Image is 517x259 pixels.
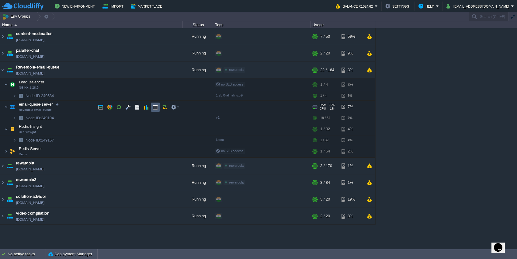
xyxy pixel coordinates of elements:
[320,79,328,91] div: 1 / 4
[5,62,14,78] img: AMDAwAAAACH5BAEAAAAALAAAAAABAAEAAAICRAEAOw==
[342,28,361,45] div: 59%
[342,45,361,61] div: 9%
[342,91,361,100] div: 3%
[16,177,36,183] span: rewardola3
[8,145,17,157] img: AMDAwAAAACH5BAEAAAAALAAAAAABAAEAAAICRAEAOw==
[183,28,213,45] div: Running
[5,45,14,61] img: AMDAwAAAACH5BAEAAAAALAAAAAABAAEAAAICRAEAOw==
[183,174,213,191] div: Running
[320,107,326,110] span: CPU
[25,138,55,143] span: 249157
[8,249,46,259] div: No active tasks
[13,113,16,123] img: AMDAwAAAACH5BAEAAAAALAAAAAABAAEAAAICRAEAOw==
[18,102,54,107] span: email-queue-server
[18,102,54,107] a: email-queue-serverReverdola-email-queue
[16,210,49,216] span: video-compilation
[320,91,327,100] div: 1 / 4
[5,28,14,45] img: AMDAwAAAACH5BAEAAAAALAAAAAABAAEAAAICRAEAOw==
[8,79,17,91] img: AMDAwAAAACH5BAEAAAAALAAAAAABAAEAAAICRAEAOw==
[336,2,375,10] button: Balance ₹1024.62
[342,191,361,208] div: 19%
[16,216,44,222] a: [DOMAIN_NAME]
[16,183,44,189] a: [DOMAIN_NAME]
[216,82,244,86] span: no SLB access
[0,45,5,61] img: AMDAwAAAACH5BAEAAAAALAAAAAABAAEAAAICRAEAOw==
[55,2,97,10] button: New Environment
[329,103,335,107] span: 29%
[320,113,330,123] div: 19 / 64
[311,21,375,28] div: Usage
[342,113,361,123] div: 7%
[216,116,220,119] span: v1
[342,208,361,224] div: 8%
[342,174,361,191] div: 1%
[2,2,43,10] img: CloudJiffy
[342,135,361,145] div: 4%
[491,235,511,253] iframe: chat widget
[25,115,55,121] span: 249194
[342,158,361,174] div: 1%
[16,194,46,200] a: solution-advisor
[16,200,44,206] a: [DOMAIN_NAME]
[16,54,44,60] a: [DOMAIN_NAME]
[320,135,328,145] div: 1 / 32
[25,138,55,143] a: Node ID:249157
[5,158,14,174] img: AMDAwAAAACH5BAEAAAAALAAAAAABAAEAAAICRAEAOw==
[320,28,330,45] div: 7 / 50
[320,123,330,135] div: 1 / 32
[320,158,332,174] div: 3 / 170
[183,62,213,78] div: Running
[320,103,326,107] span: RAM
[16,47,39,54] span: parallel-chat
[418,2,436,10] button: Help
[8,123,17,135] img: AMDAwAAAACH5BAEAAAAALAAAAAABAAEAAAICRAEAOw==
[216,149,244,153] span: no SLB access
[0,191,5,208] img: AMDAwAAAACH5BAEAAAAALAAAAAABAAEAAAICRAEAOw==
[13,91,16,100] img: AMDAwAAAACH5BAEAAAAALAAAAAABAAEAAAICRAEAOw==
[320,191,330,208] div: 3 / 20
[5,208,14,224] img: AMDAwAAAACH5BAEAAAAALAAAAAABAAEAAAICRAEAOw==
[19,86,39,89] span: NGINX 1.28.0
[183,191,213,208] div: Running
[229,164,244,167] span: rewardola
[16,37,44,43] a: [DOMAIN_NAME]
[19,108,52,112] span: Reverdola-email-queue
[4,145,8,157] img: AMDAwAAAACH5BAEAAAAALAAAAAABAAEAAAICRAEAOw==
[13,135,16,145] img: AMDAwAAAACH5BAEAAAAALAAAAAABAAEAAAICRAEAOw==
[385,2,411,10] button: Settings
[320,45,330,61] div: 2 / 20
[131,2,164,10] button: Marketplace
[1,21,182,28] div: Name
[16,135,25,145] img: AMDAwAAAACH5BAEAAAAALAAAAAABAAEAAAICRAEAOw==
[18,124,43,129] span: Redis-Insight
[342,145,361,157] div: 2%
[18,80,45,84] a: Load BalancerNGINX 1.28.0
[4,101,8,113] img: AMDAwAAAACH5BAEAAAAALAAAAAABAAEAAAICRAEAOw==
[18,124,43,129] a: Redis-InsightRedisinsight
[102,2,125,10] button: Import
[16,31,53,37] span: content-moderation
[0,158,5,174] img: AMDAwAAAACH5BAEAAAAALAAAAAABAAEAAAICRAEAOw==
[320,145,330,157] div: 1 / 64
[18,146,43,151] a: Redis ServerRedis
[183,158,213,174] div: Running
[320,208,330,224] div: 2 / 20
[342,62,361,78] div: 3%
[0,174,5,191] img: AMDAwAAAACH5BAEAAAAALAAAAAABAAEAAAICRAEAOw==
[183,21,213,28] div: Status
[25,93,55,98] span: 249534
[2,12,32,21] button: Env Groups
[216,93,243,97] span: 1.28.0-almalinux-9
[16,160,34,166] a: rewardola
[229,68,244,72] span: rewardola
[16,113,25,123] img: AMDAwAAAACH5BAEAAAAALAAAAAABAAEAAAICRAEAOw==
[19,152,27,156] span: Redis
[0,62,5,78] img: AMDAwAAAACH5BAEAAAAALAAAAAABAAEAAAICRAEAOw==
[26,116,41,120] span: Node ID:
[26,93,41,98] span: Node ID:
[18,79,45,85] span: Load Balancer
[19,130,36,134] span: Redisinsight
[25,115,55,121] a: Node ID:249194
